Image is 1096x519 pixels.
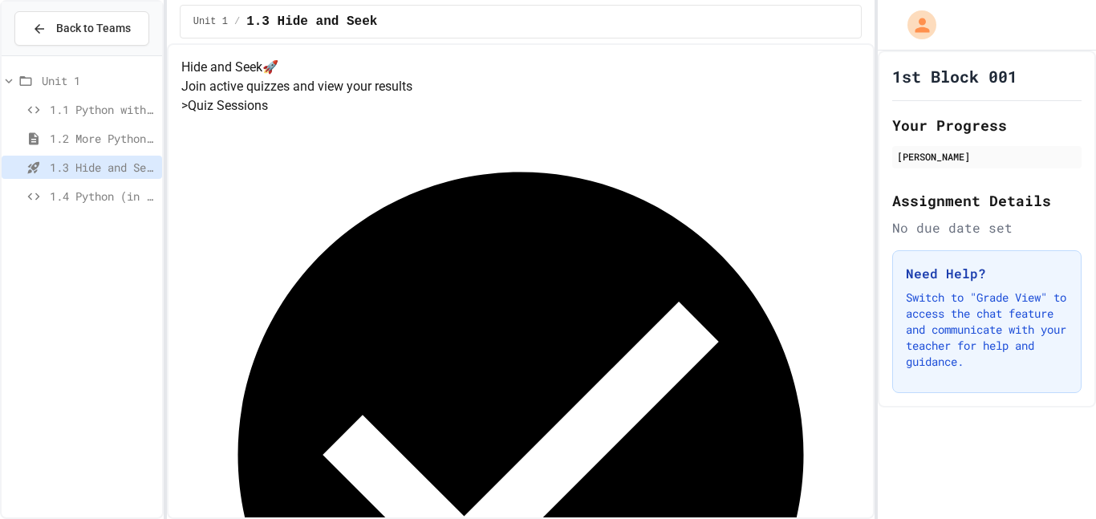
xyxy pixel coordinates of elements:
h4: Hide and Seek 🚀 [181,58,861,77]
p: Join active quizzes and view your results [181,77,861,96]
h1: 1st Block 001 [892,65,1017,87]
div: No due date set [892,218,1082,237]
button: Back to Teams [14,11,149,46]
span: Unit 1 [193,15,228,28]
span: 1.4 Python (in Groups) [50,188,156,205]
span: 1.3 Hide and Seek [50,159,156,176]
span: 1.3 Hide and Seek [246,12,377,31]
span: 1.1 Python with Turtle [50,101,156,118]
span: Back to Teams [56,20,131,37]
h5: > Quiz Sessions [181,96,861,116]
span: / [234,15,240,28]
h2: Assignment Details [892,189,1082,212]
p: Switch to "Grade View" to access the chat feature and communicate with your teacher for help and ... [906,290,1068,370]
div: [PERSON_NAME] [897,149,1077,164]
h2: Your Progress [892,114,1082,136]
div: My Account [891,6,940,43]
h3: Need Help? [906,264,1068,283]
span: Unit 1 [42,72,156,89]
span: 1.2 More Python (using Turtle) [50,130,156,147]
